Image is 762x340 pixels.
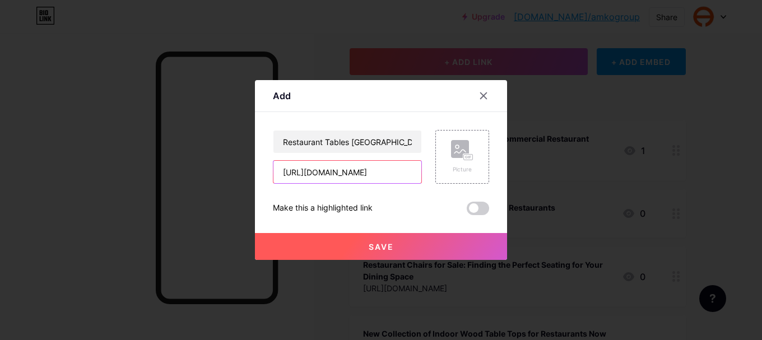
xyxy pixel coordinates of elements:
[273,89,291,103] div: Add
[273,161,421,183] input: URL
[451,165,473,174] div: Picture
[255,233,507,260] button: Save
[273,202,373,215] div: Make this a highlighted link
[273,131,421,153] input: Title
[369,242,394,251] span: Save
